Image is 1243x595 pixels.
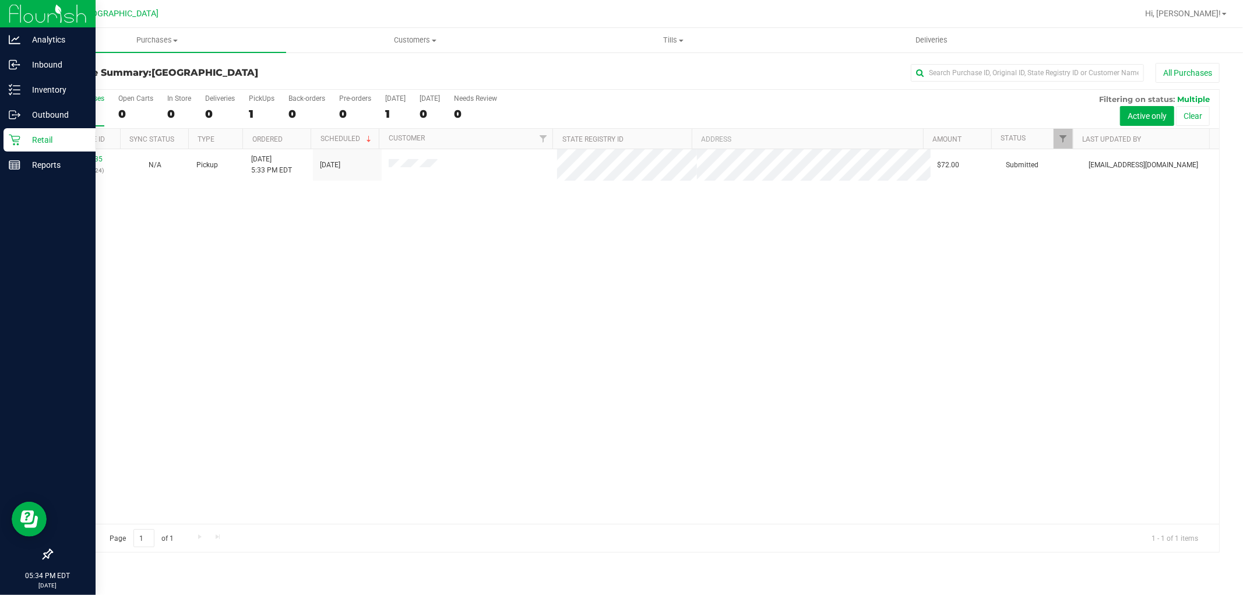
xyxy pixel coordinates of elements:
[70,155,103,163] a: 11981935
[79,9,159,19] span: [GEOGRAPHIC_DATA]
[9,109,20,121] inline-svg: Outbound
[1083,135,1142,143] a: Last Updated By
[900,35,963,45] span: Deliveries
[1001,134,1026,142] a: Status
[152,67,258,78] span: [GEOGRAPHIC_DATA]
[51,68,441,78] h3: Purchase Summary:
[20,58,90,72] p: Inbound
[205,107,235,121] div: 0
[1142,529,1207,547] span: 1 - 1 of 1 items
[288,94,325,103] div: Back-orders
[20,108,90,122] p: Outbound
[321,135,374,143] a: Scheduled
[545,35,802,45] span: Tills
[133,529,154,547] input: 1
[167,107,191,121] div: 0
[149,160,161,171] button: N/A
[454,107,497,121] div: 0
[562,135,624,143] a: State Registry ID
[389,134,425,142] a: Customer
[5,571,90,581] p: 05:34 PM EDT
[249,107,274,121] div: 1
[1120,106,1174,126] button: Active only
[149,161,161,169] span: Not Applicable
[205,94,235,103] div: Deliveries
[1145,9,1221,18] span: Hi, [PERSON_NAME]!
[9,159,20,171] inline-svg: Reports
[9,34,20,45] inline-svg: Analytics
[9,84,20,96] inline-svg: Inventory
[802,28,1061,52] a: Deliveries
[249,94,274,103] div: PickUps
[692,129,923,149] th: Address
[454,94,497,103] div: Needs Review
[251,154,292,176] span: [DATE] 5:33 PM EDT
[9,59,20,71] inline-svg: Inbound
[198,135,214,143] a: Type
[118,107,153,121] div: 0
[1006,160,1039,171] span: Submitted
[129,135,174,143] a: Sync Status
[911,64,1144,82] input: Search Purchase ID, Original ID, State Registry ID or Customer Name...
[1177,94,1210,104] span: Multiple
[287,35,544,45] span: Customers
[385,107,406,121] div: 1
[100,529,184,547] span: Page of 1
[1089,160,1198,171] span: [EMAIL_ADDRESS][DOMAIN_NAME]
[28,28,286,52] a: Purchases
[420,107,440,121] div: 0
[12,502,47,537] iframe: Resource center
[1156,63,1220,83] button: All Purchases
[167,94,191,103] div: In Store
[286,28,544,52] a: Customers
[5,581,90,590] p: [DATE]
[320,160,340,171] span: [DATE]
[20,133,90,147] p: Retail
[544,28,802,52] a: Tills
[196,160,218,171] span: Pickup
[938,160,960,171] span: $72.00
[288,107,325,121] div: 0
[420,94,440,103] div: [DATE]
[533,129,552,149] a: Filter
[385,94,406,103] div: [DATE]
[20,83,90,97] p: Inventory
[9,134,20,146] inline-svg: Retail
[252,135,283,143] a: Ordered
[1099,94,1175,104] span: Filtering on status:
[1054,129,1073,149] a: Filter
[28,35,286,45] span: Purchases
[20,33,90,47] p: Analytics
[1176,106,1210,126] button: Clear
[118,94,153,103] div: Open Carts
[339,94,371,103] div: Pre-orders
[20,158,90,172] p: Reports
[339,107,371,121] div: 0
[932,135,962,143] a: Amount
